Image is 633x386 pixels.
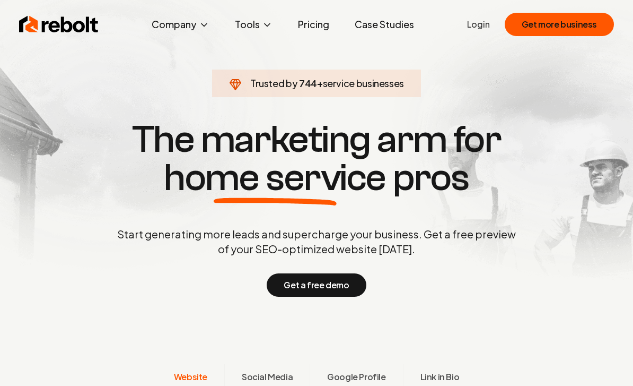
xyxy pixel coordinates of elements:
[62,121,571,197] h1: The marketing arm for pros
[174,371,207,383] span: Website
[250,77,297,89] span: Trusted by
[143,14,218,35] button: Company
[505,13,614,36] button: Get more business
[164,159,386,197] span: home service
[267,273,366,297] button: Get a free demo
[467,18,490,31] a: Login
[317,77,323,89] span: +
[226,14,281,35] button: Tools
[346,14,423,35] a: Case Studies
[420,371,460,383] span: Link in Bio
[242,371,293,383] span: Social Media
[115,227,518,256] p: Start generating more leads and supercharge your business. Get a free preview of your SEO-optimiz...
[289,14,338,35] a: Pricing
[19,14,99,35] img: Rebolt Logo
[299,76,317,91] span: 744
[327,371,385,383] span: Google Profile
[323,77,405,89] span: service businesses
